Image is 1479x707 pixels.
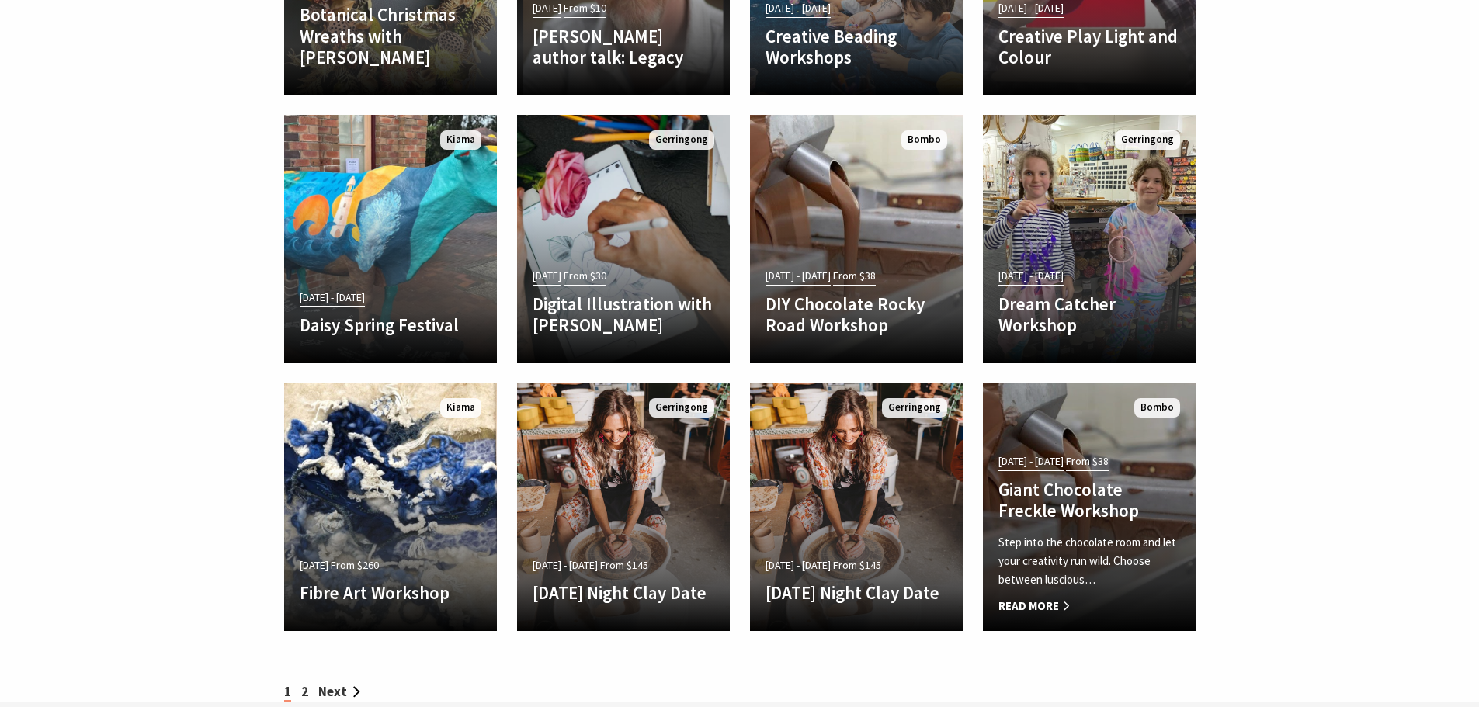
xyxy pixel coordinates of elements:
span: [DATE] - [DATE] [300,289,365,307]
h4: DIY Chocolate Rocky Road Workshop [766,293,947,336]
span: [DATE] [300,556,328,574]
span: Bombo [1134,398,1180,418]
p: Step into the chocolate room and let your creativity run wild. Choose between luscious… [998,533,1180,589]
h4: [DATE] Night Clay Date [533,582,714,604]
span: From $145 [600,556,648,574]
h4: Daisy Spring Festival [300,314,481,336]
span: [DATE] - [DATE] [998,452,1064,470]
a: [DATE] - [DATE] Daisy Spring Festival Kiama [284,115,497,363]
span: Gerringong [649,130,714,150]
span: From $38 [833,267,876,285]
span: [DATE] [533,267,561,285]
span: [DATE] - [DATE] [533,556,598,574]
span: Read More [998,597,1180,615]
span: Kiama [440,398,481,418]
h4: Botanical Christmas Wreaths with [PERSON_NAME] [300,4,481,68]
a: 2 [301,683,308,700]
a: [DATE] From $260 Fibre Art Workshop Kiama [284,383,497,631]
a: [DATE] - [DATE] From $38 DIY Chocolate Rocky Road Workshop Bombo [750,115,963,363]
h4: Fibre Art Workshop [300,582,481,604]
span: [DATE] - [DATE] [998,267,1064,285]
span: Gerringong [649,398,714,418]
h4: Giant Chocolate Freckle Workshop [998,479,1180,522]
a: [DATE] - [DATE] From $145 [DATE] Night Clay Date Gerringong [517,383,730,631]
a: Next [318,683,360,700]
span: [DATE] - [DATE] [766,556,831,574]
a: [DATE] From $30 Digital Illustration with [PERSON_NAME] Gerringong [517,115,730,363]
h4: Creative Beading Workshops [766,26,947,68]
span: From $260 [331,556,379,574]
h4: Creative Play Light and Colour [998,26,1180,68]
a: [DATE] - [DATE] Dream Catcher Workshop Gerringong [983,115,1196,363]
span: Bombo [901,130,947,150]
a: [DATE] - [DATE] From $145 [DATE] Night Clay Date Gerringong [750,383,963,631]
span: [DATE] - [DATE] [766,267,831,285]
h4: [PERSON_NAME] author talk: Legacy [533,26,714,68]
span: From $30 [564,267,606,285]
h4: [DATE] Night Clay Date [766,582,947,604]
a: [DATE] - [DATE] From $38 Giant Chocolate Freckle Workshop Step into the chocolate room and let yo... [983,383,1196,631]
span: Gerringong [1115,130,1180,150]
span: Kiama [440,130,481,150]
span: From $38 [1066,452,1109,470]
h4: Digital Illustration with [PERSON_NAME] [533,293,714,336]
span: From $145 [833,556,881,574]
h4: Dream Catcher Workshop [998,293,1180,336]
span: Gerringong [882,398,947,418]
span: 1 [284,683,291,702]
